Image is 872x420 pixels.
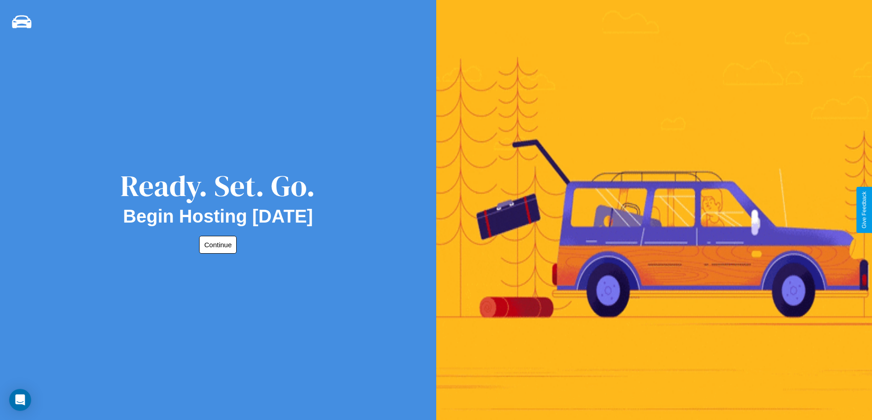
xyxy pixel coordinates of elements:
div: Give Feedback [861,191,867,229]
button: Continue [199,236,237,254]
div: Ready. Set. Go. [120,165,315,206]
div: Open Intercom Messenger [9,389,31,411]
h2: Begin Hosting [DATE] [123,206,313,227]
